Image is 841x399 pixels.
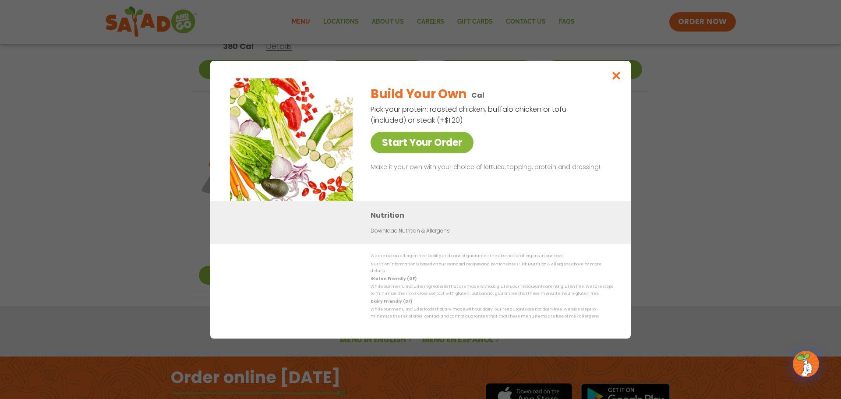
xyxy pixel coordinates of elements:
strong: Dairy Friendly (DF) [371,299,412,304]
strong: Gluten Friendly (GF) [371,276,416,281]
p: We are not an allergen free facility and cannot guarantee the absence of allergens in our foods. [371,253,613,259]
img: Featured product photo for Build Your Own [230,78,353,201]
p: While our menu includes foods that are made without dairy, our restaurants are not dairy free. We... [371,306,613,320]
a: Start Your Order [371,132,474,153]
p: Nutrition information is based on our standard recipes and portion sizes. Click Nutrition & Aller... [371,261,613,274]
a: Download Nutrition & Allergens [371,227,449,235]
button: Close modal [602,61,631,90]
p: Pick your protein: roasted chicken, buffalo chicken or tofu (included) or steak (+$1.20) [371,104,568,126]
h3: Nutrition [371,210,618,221]
p: Make it your own with your choice of lettuce, topping, protein and dressing! [371,162,610,173]
p: While our menu includes ingredients that are made without gluten, our restaurants are not gluten ... [371,283,613,297]
p: Cal [471,90,484,101]
img: wpChatIcon [794,352,818,376]
h2: Build Your Own [371,85,466,103]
